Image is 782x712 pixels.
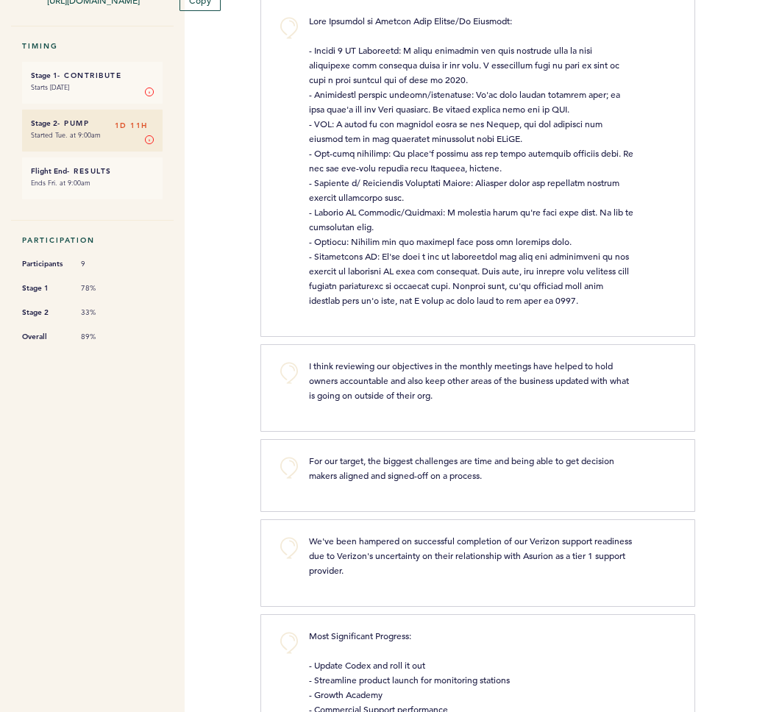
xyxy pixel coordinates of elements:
span: We've been hampered on successful completion of our Verizon support readiness due to Verizon's un... [309,535,634,576]
h6: - Contribute [31,71,154,80]
span: Stage 2 [22,305,66,320]
span: 9 [81,259,125,269]
h5: Participation [22,235,163,245]
span: 78% [81,283,125,293]
time: Started Tue. at 9:00am [31,130,101,140]
span: Stage 1 [22,281,66,296]
span: Overall [22,330,66,344]
small: Stage 2 [31,118,57,128]
h6: - Pump [31,118,154,128]
time: Starts [DATE] [31,82,69,92]
span: For our target, the biggest challenges are time and being able to get decision makers aligned and... [309,455,616,481]
span: 89% [81,332,125,342]
span: Lore Ipsumdol si Ametcon Adip Elitse/Do Eiusmodt: - Incidi 9 UT Laboreetd: M aliqu enimadmin ven ... [309,15,636,306]
span: Participants [22,257,66,271]
small: Flight End [31,166,67,176]
time: Ends Fri. at 9:00am [31,178,90,188]
span: 1D 11H [115,118,148,133]
span: 33% [81,307,125,318]
small: Stage 1 [31,71,57,80]
h6: - Results [31,166,154,176]
h5: Timing [22,41,163,51]
span: I think reviewing our objectives in the monthly meetings have helped to hold owners accountable a... [309,360,631,401]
